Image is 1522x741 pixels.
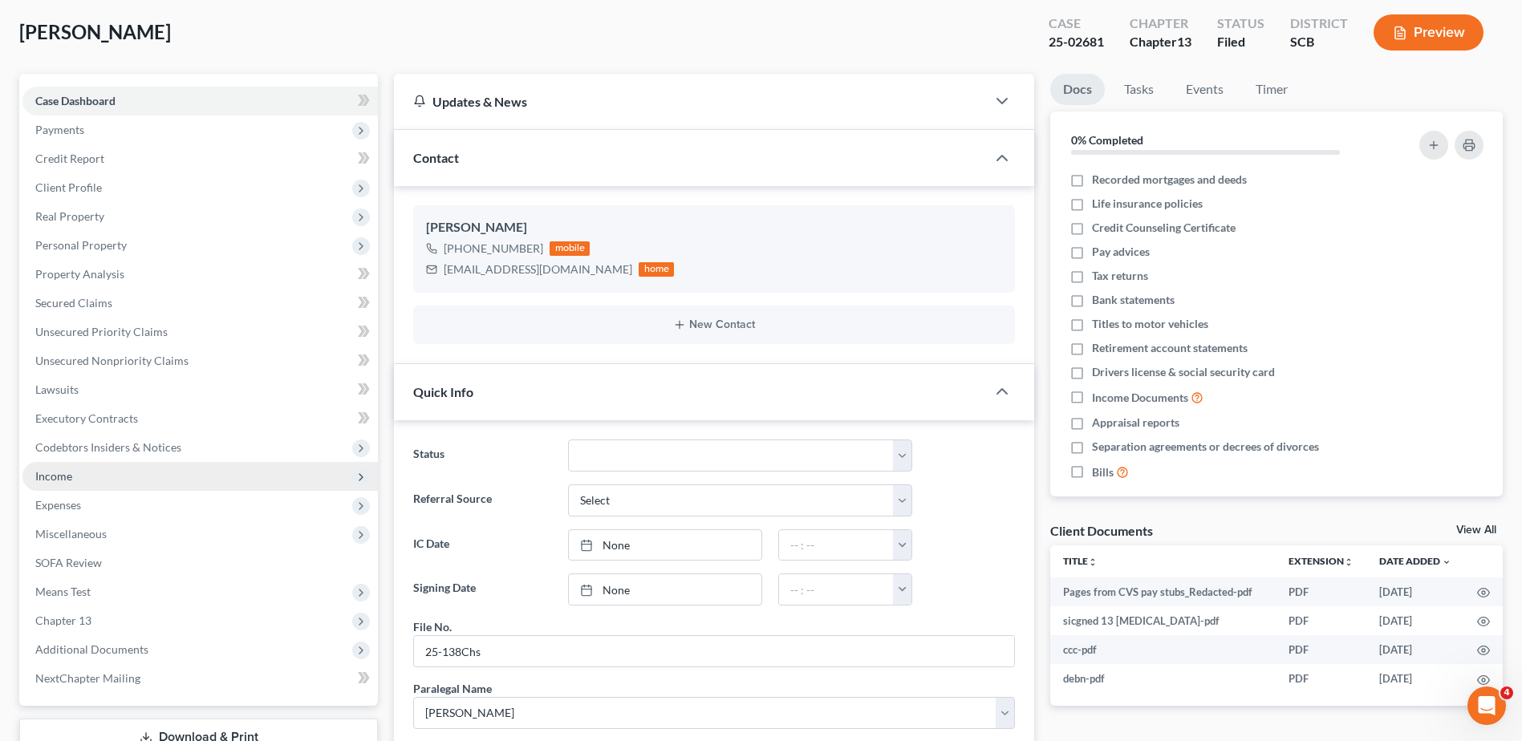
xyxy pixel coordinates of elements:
div: Client Documents [1050,522,1153,539]
span: Additional Documents [35,642,148,656]
div: Chapter [1130,33,1191,51]
span: NextChapter Mailing [35,671,140,685]
div: SCB [1290,33,1348,51]
button: New Contact [426,318,1002,331]
div: Updates & News [413,93,967,110]
span: Retirement account statements [1092,340,1248,356]
span: Quick Info [413,384,473,399]
td: PDF [1276,577,1366,606]
td: [DATE] [1366,606,1464,635]
label: Status [405,439,559,472]
a: SOFA Review [22,549,378,577]
a: Executory Contracts [22,404,378,433]
span: Personal Property [35,238,127,252]
iframe: Intercom live chat [1467,686,1506,725]
span: Lawsuits [35,383,79,396]
td: ccc-pdf [1050,635,1276,664]
div: Paralegal Name [413,680,492,697]
span: Property Analysis [35,267,124,281]
a: Unsecured Priority Claims [22,318,378,346]
a: Date Added expand_more [1379,555,1451,567]
div: [EMAIL_ADDRESS][DOMAIN_NAME] [444,261,632,277]
a: View All [1456,524,1496,536]
span: Drivers license & social security card [1092,364,1275,380]
a: Titleunfold_more [1063,555,1098,567]
span: Secured Claims [35,296,112,310]
span: Recorded mortgages and deeds [1092,172,1247,188]
a: Property Analysis [22,260,378,289]
td: PDF [1276,606,1366,635]
span: Payments [35,123,84,136]
div: home [639,262,674,277]
span: Income [35,469,72,483]
a: Timer [1243,74,1301,105]
div: 25-02681 [1049,33,1104,51]
span: Expenses [35,498,81,512]
span: Titles to motor vehicles [1092,316,1208,332]
a: Events [1173,74,1236,105]
label: IC Date [405,529,559,561]
a: None [569,574,761,605]
div: Case [1049,14,1104,33]
span: Unsecured Nonpriority Claims [35,354,189,367]
span: Case Dashboard [35,94,116,107]
td: [DATE] [1366,664,1464,693]
i: expand_more [1442,557,1451,567]
span: 13 [1177,34,1191,49]
div: File No. [413,618,452,635]
span: Separation agreements or decrees of divorces [1092,439,1319,455]
strong: 0% Completed [1071,133,1143,147]
span: Executory Contracts [35,411,138,425]
div: Filed [1217,33,1264,51]
div: mobile [550,241,590,256]
span: Bills [1092,464,1114,480]
label: Referral Source [405,484,559,516]
a: Lawsuits [22,375,378,404]
a: Extensionunfold_more [1289,555,1354,567]
td: Pages from CVS pay stubs_Redacted-pdf [1050,577,1276,606]
span: Miscellaneous [35,527,107,541]
i: unfold_more [1088,557,1098,567]
label: Signing Date [405,573,559,605]
button: Preview [1374,14,1483,51]
a: Secured Claims [22,289,378,318]
div: Chapter [1130,14,1191,33]
td: PDF [1276,664,1366,693]
span: Pay advices [1092,244,1150,260]
div: District [1290,14,1348,33]
td: sicgned 13 [MEDICAL_DATA]-pdf [1050,606,1276,635]
span: Appraisal reports [1092,415,1179,431]
span: Means Test [35,585,91,598]
span: Real Property [35,209,104,223]
td: [DATE] [1366,577,1464,606]
a: Docs [1050,74,1105,105]
span: Chapter 13 [35,613,91,627]
span: 4 [1500,686,1513,699]
div: [PERSON_NAME] [426,218,1002,237]
a: None [569,530,761,561]
span: Tax returns [1092,268,1148,284]
td: PDF [1276,635,1366,664]
span: SOFA Review [35,556,102,569]
a: Case Dashboard [22,87,378,115]
td: [DATE] [1366,635,1464,664]
input: -- [414,636,1014,666]
i: unfold_more [1344,557,1354,567]
a: Credit Report [22,144,378,173]
input: -- : -- [779,574,894,605]
span: Credit Counseling Certificate [1092,220,1236,236]
span: [PERSON_NAME] [19,20,171,43]
div: Status [1217,14,1264,33]
span: Bank statements [1092,292,1175,308]
span: Credit Report [35,152,104,165]
span: Codebtors Insiders & Notices [35,440,181,454]
span: Client Profile [35,180,102,194]
a: Tasks [1111,74,1167,105]
div: [PHONE_NUMBER] [444,241,543,257]
span: Contact [413,150,459,165]
span: Income Documents [1092,390,1188,406]
span: Unsecured Priority Claims [35,325,168,338]
td: debn-pdf [1050,664,1276,693]
input: -- : -- [779,530,894,561]
a: NextChapter Mailing [22,664,378,693]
